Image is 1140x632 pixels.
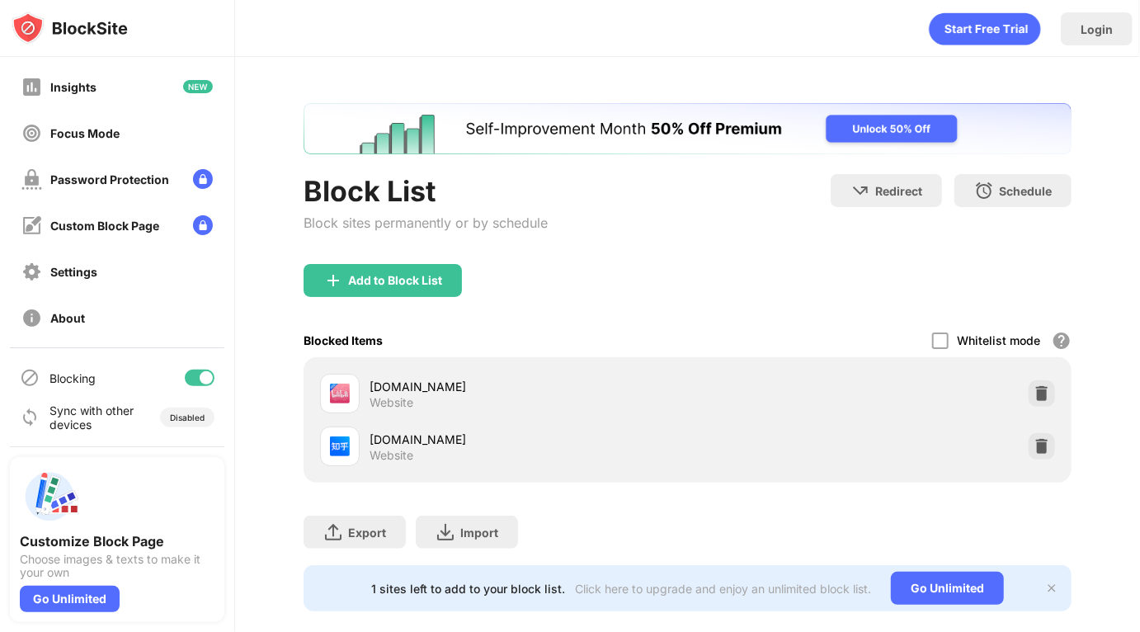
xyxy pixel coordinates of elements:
img: focus-off.svg [21,123,42,144]
img: logo-blocksite.svg [12,12,128,45]
div: Redirect [875,184,922,198]
div: Disabled [170,413,205,422]
div: [DOMAIN_NAME] [370,431,688,448]
div: Export [348,526,386,540]
img: x-button.svg [1045,582,1058,595]
div: Block sites permanently or by schedule [304,215,548,231]
div: About [50,311,85,325]
img: lock-menu.svg [193,215,213,235]
div: Blocked Items [304,333,383,347]
div: Website [370,395,413,410]
div: Website [370,448,413,463]
img: new-icon.svg [183,80,213,93]
div: Block List [304,174,548,208]
div: Choose images & texts to make it your own [20,553,214,579]
img: favicons [330,436,350,456]
div: Blocking [49,371,96,385]
div: [DOMAIN_NAME] [370,378,688,395]
img: favicons [330,384,350,403]
div: Customize Block Page [20,533,214,549]
iframe: Banner [304,103,1072,154]
img: blocking-icon.svg [20,368,40,388]
div: Custom Block Page [50,219,159,233]
div: Go Unlimited [20,586,120,612]
div: Settings [50,265,97,279]
img: password-protection-off.svg [21,169,42,190]
div: Sync with other devices [49,403,134,432]
div: Login [1081,22,1113,36]
img: insights-off.svg [21,77,42,97]
div: Add to Block List [348,274,442,287]
div: Schedule [999,184,1052,198]
div: Click here to upgrade and enjoy an unlimited block list. [575,582,871,596]
img: sync-icon.svg [20,408,40,427]
div: Insights [50,80,97,94]
img: lock-menu.svg [193,169,213,189]
img: about-off.svg [21,308,42,328]
div: Whitelist mode [957,333,1040,347]
div: Password Protection [50,172,169,186]
div: Import [460,526,498,540]
div: animation [929,12,1041,45]
img: settings-off.svg [21,262,42,282]
img: push-custom-page.svg [20,467,79,526]
div: Focus Mode [50,126,120,140]
div: 1 sites left to add to your block list. [371,582,565,596]
img: customize-block-page-off.svg [21,215,42,236]
div: Go Unlimited [891,572,1004,605]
